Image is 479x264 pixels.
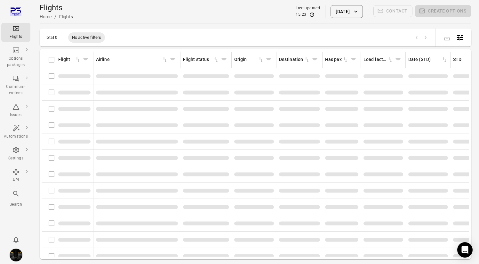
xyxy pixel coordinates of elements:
[373,5,413,18] span: Please make a selection to create communications
[68,34,105,41] span: No active filters
[234,56,264,63] div: Sort by origin in ascending order
[4,55,28,68] div: Options packages
[363,56,393,63] div: Sort by load factor in ascending order
[40,3,73,13] h1: Flights
[1,144,30,164] a: Settings
[441,34,453,40] span: Please make a selection to export
[1,166,30,185] a: API
[1,23,30,42] a: Flights
[7,246,25,264] button: Iris
[279,56,310,63] div: Sort by destination in ascending order
[412,33,430,42] nav: pagination navigation
[1,45,30,70] a: Options packages
[415,5,471,18] span: Please make a selection to create an option package
[1,101,30,120] a: Issues
[393,55,403,64] span: Filter by load factor
[96,56,168,63] div: Sort by airline in ascending order
[331,5,363,18] button: [DATE]
[168,55,178,64] span: Filter by airline
[264,55,274,64] span: Filter by origin
[4,201,28,208] div: Search
[309,12,315,18] button: Refresh data
[183,56,219,63] div: Sort by flight status in ascending order
[408,56,448,63] div: Sort by date (STD) in ascending order
[40,13,73,21] nav: Breadcrumbs
[4,155,28,162] div: Settings
[4,133,28,140] div: Automations
[40,14,52,19] a: Home
[10,249,22,261] img: images
[10,233,22,246] button: Notifications
[453,31,466,44] button: Open table configuration
[81,55,91,64] span: Filter by flight
[54,13,57,21] li: /
[4,34,28,40] div: Flights
[4,84,28,97] div: Communi-cations
[310,55,320,64] span: Filter by destination
[4,177,28,183] div: API
[219,55,229,64] span: Filter by flight status
[296,12,306,18] div: 15:23
[59,13,73,20] div: Flights
[348,55,358,64] span: Filter by has pax
[1,188,30,209] button: Search
[45,35,58,40] div: Total 0
[296,5,320,12] div: Last updated
[1,123,30,142] a: Automations
[1,73,30,98] a: Communi-cations
[4,112,28,118] div: Issues
[325,56,348,63] div: Sort by has pax in ascending order
[58,56,81,63] div: Sort by flight in ascending order
[457,242,473,258] div: Open Intercom Messenger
